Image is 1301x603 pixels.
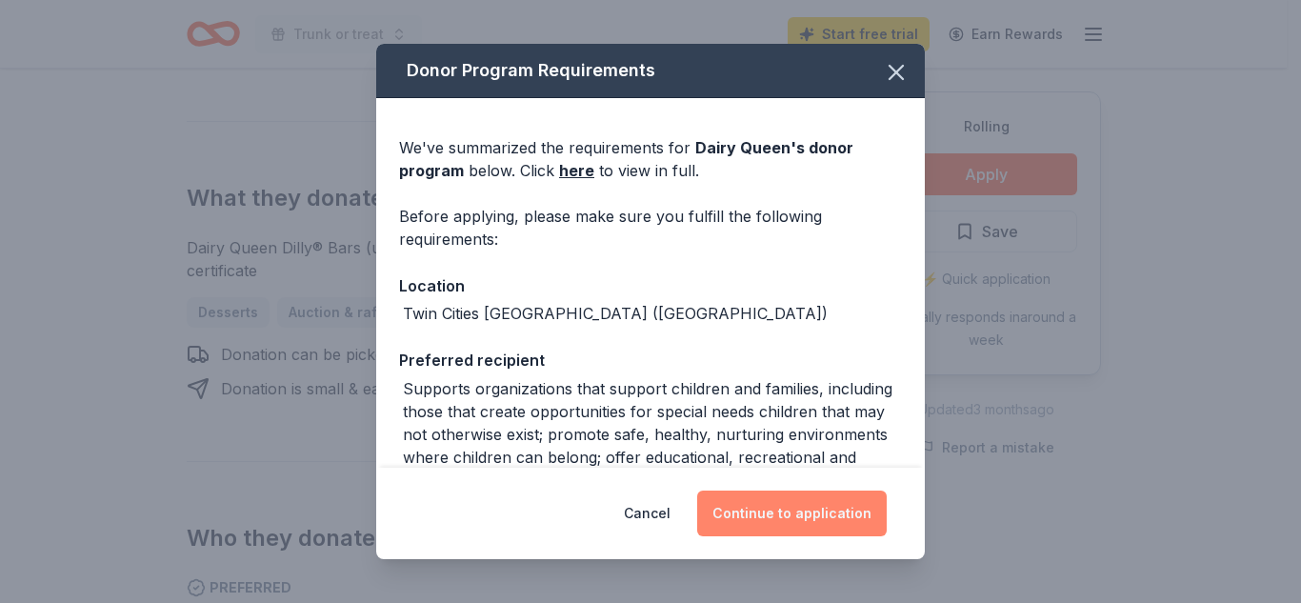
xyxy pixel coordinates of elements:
div: We've summarized the requirements for below. Click to view in full. [399,136,902,182]
div: Donor Program Requirements [376,44,925,98]
div: Location [399,273,902,298]
div: Supports organizations that support children and families, including those that create opportunit... [403,377,902,514]
button: Continue to application [697,491,887,536]
div: Preferred recipient [399,348,902,372]
div: Twin Cities [GEOGRAPHIC_DATA] ([GEOGRAPHIC_DATA]) [403,302,828,325]
div: Before applying, please make sure you fulfill the following requirements: [399,205,902,251]
a: here [559,159,594,182]
button: Cancel [624,491,671,536]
